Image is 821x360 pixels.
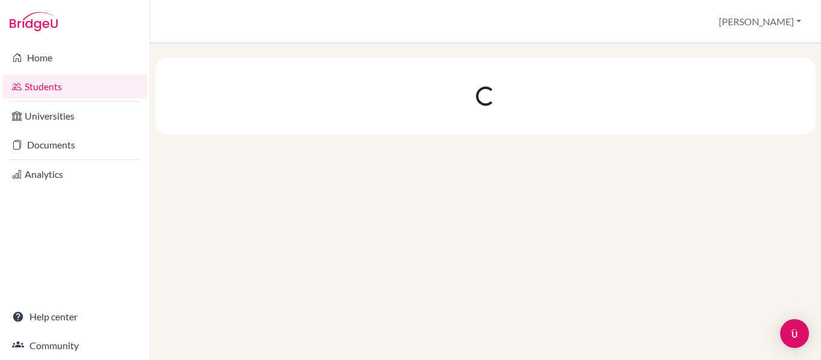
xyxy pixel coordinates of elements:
a: Help center [2,305,147,329]
a: Students [2,75,147,99]
a: Documents [2,133,147,157]
div: Open Intercom Messenger [780,319,809,348]
a: Home [2,46,147,70]
a: Community [2,334,147,358]
a: Analytics [2,162,147,186]
button: [PERSON_NAME] [713,10,807,33]
img: Bridge-U [10,12,58,31]
a: Universities [2,104,147,128]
